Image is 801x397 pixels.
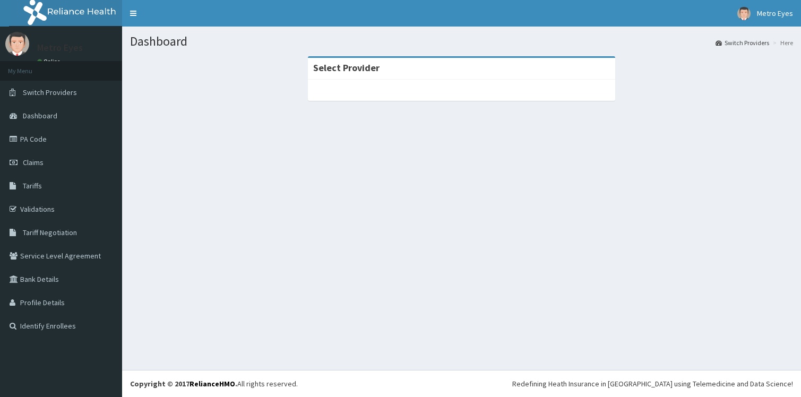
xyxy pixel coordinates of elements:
h1: Dashboard [130,34,793,48]
img: User Image [5,32,29,56]
a: RelianceHMO [190,379,235,389]
a: Switch Providers [716,38,769,47]
div: Redefining Heath Insurance in [GEOGRAPHIC_DATA] using Telemedicine and Data Science! [512,378,793,389]
strong: Select Provider [313,62,380,74]
li: Here [770,38,793,47]
strong: Copyright © 2017 . [130,379,237,389]
span: Dashboard [23,111,57,120]
span: Tariff Negotiation [23,228,77,237]
span: Switch Providers [23,88,77,97]
p: Metro Eyes [37,43,83,53]
span: Metro Eyes [757,8,793,18]
img: User Image [737,7,751,20]
span: Claims [23,158,44,167]
footer: All rights reserved. [122,370,801,397]
a: Online [37,58,63,65]
span: Tariffs [23,181,42,191]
